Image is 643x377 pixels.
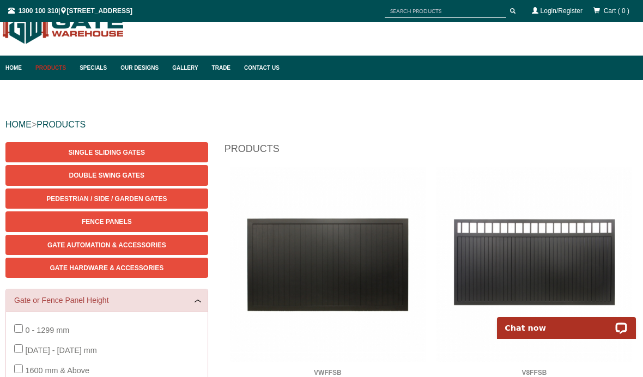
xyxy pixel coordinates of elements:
input: SEARCH PRODUCTS [385,4,506,18]
span: Cart ( 0 ) [604,7,629,15]
span: | [STREET_ADDRESS] [8,7,132,15]
a: Gallery [167,56,206,80]
span: Fence Panels [82,218,132,226]
a: 1300 100 310 [19,7,58,15]
a: Double Swing Gates [5,165,208,185]
span: [DATE] - [DATE] mm [25,346,96,355]
img: V8FFSB - Flat Top (Partial Privacy approx.85%) - Single Aluminium Driveway Gate - Single Sliding ... [436,167,632,362]
a: Pedestrian / Side / Garden Gates [5,188,208,209]
a: Home [5,56,30,80]
a: Login/Register [541,7,583,15]
a: Products [30,56,74,80]
iframe: LiveChat chat widget [490,305,643,339]
a: HOME [5,120,32,129]
a: Gate or Fence Panel Height [14,295,199,306]
img: VWFFSB - Flat Top (Full Privacy) - Single Aluminium Driveway Gate - Single Sliding Gate - Matte B... [230,167,426,362]
span: Gate Hardware & Accessories [50,264,163,272]
a: Fence Panels [5,211,208,232]
span: 1600 mm & Above [25,366,89,375]
span: Pedestrian / Side / Garden Gates [46,195,167,203]
div: > [5,107,638,142]
a: Gate Hardware & Accessories [5,258,208,278]
a: Single Sliding Gates [5,142,208,162]
a: Our Designs [115,56,167,80]
span: Double Swing Gates [69,172,144,179]
a: Specials [74,56,115,80]
a: Gate Automation & Accessories [5,235,208,255]
span: Gate Automation & Accessories [47,241,166,249]
a: PRODUCTS [37,120,86,129]
a: Trade [207,56,239,80]
a: Contact Us [239,56,280,80]
h1: Products [225,142,638,161]
span: Single Sliding Gates [69,149,145,156]
span: 0 - 1299 mm [25,326,69,335]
